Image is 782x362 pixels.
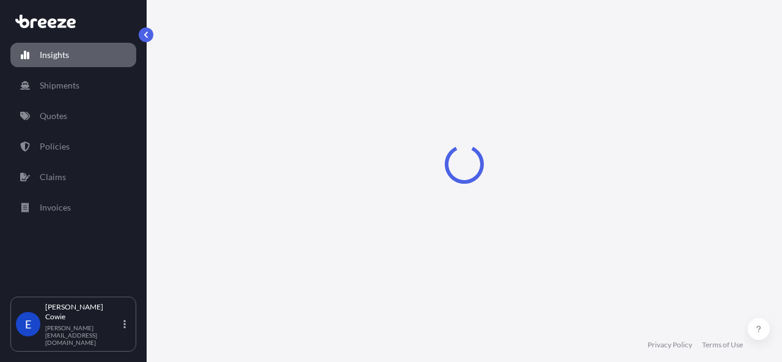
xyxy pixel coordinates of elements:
[10,43,136,67] a: Insights
[10,195,136,220] a: Invoices
[45,302,121,322] p: [PERSON_NAME] Cowie
[40,171,66,183] p: Claims
[648,340,692,350] a: Privacy Policy
[10,165,136,189] a: Claims
[702,340,743,350] a: Terms of Use
[25,318,31,330] span: E
[40,49,69,61] p: Insights
[40,140,70,153] p: Policies
[40,201,71,214] p: Invoices
[10,104,136,128] a: Quotes
[45,324,121,346] p: [PERSON_NAME][EMAIL_ADDRESS][DOMAIN_NAME]
[40,110,67,122] p: Quotes
[40,79,79,92] p: Shipments
[10,134,136,159] a: Policies
[10,73,136,98] a: Shipments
